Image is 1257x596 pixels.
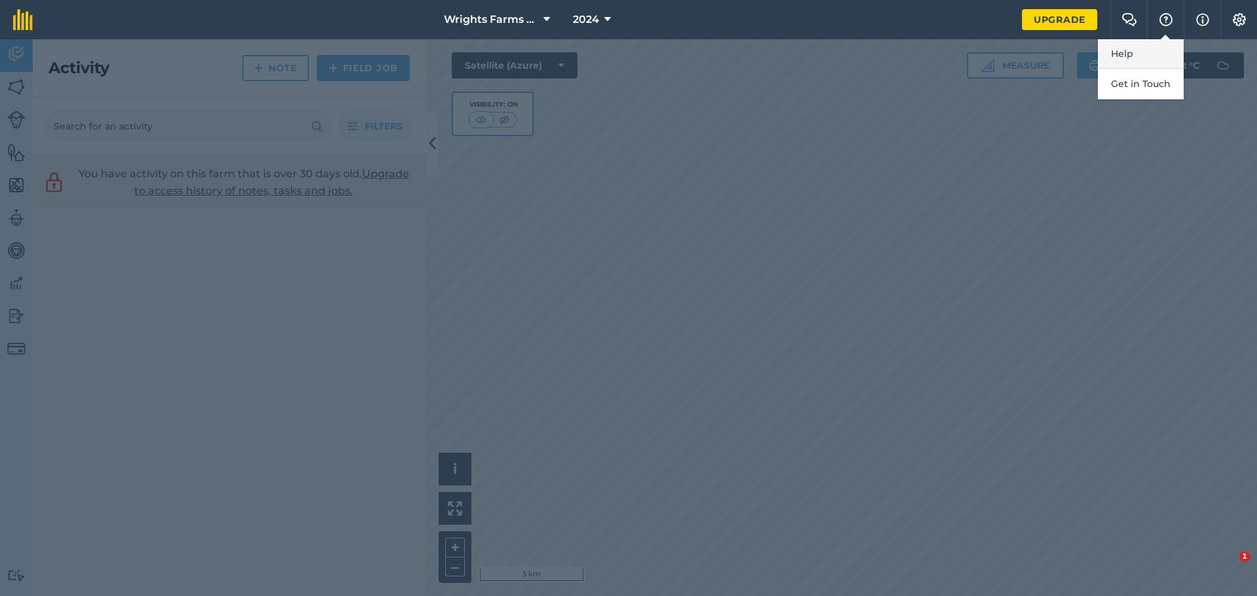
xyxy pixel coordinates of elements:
[995,469,1257,561] iframe: Intercom notifications message
[1231,13,1247,26] img: A cog icon
[1158,13,1174,26] img: A question mark icon
[1239,552,1250,562] span: 1
[1098,39,1184,69] a: Help
[573,12,599,27] span: 2024
[444,12,538,27] span: Wrights Farms Contracting
[1121,13,1137,26] img: Two speech bubbles overlapping with the left bubble in the forefront
[1022,9,1097,30] a: Upgrade
[1212,552,1244,583] iframe: Intercom live chat
[1098,69,1184,99] button: Get in Touch
[13,9,33,30] img: fieldmargin Logo
[1196,12,1209,27] img: svg+xml;base64,PHN2ZyB4bWxucz0iaHR0cDovL3d3dy53My5vcmcvMjAwMC9zdmciIHdpZHRoPSIxNyIgaGVpZ2h0PSIxNy...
